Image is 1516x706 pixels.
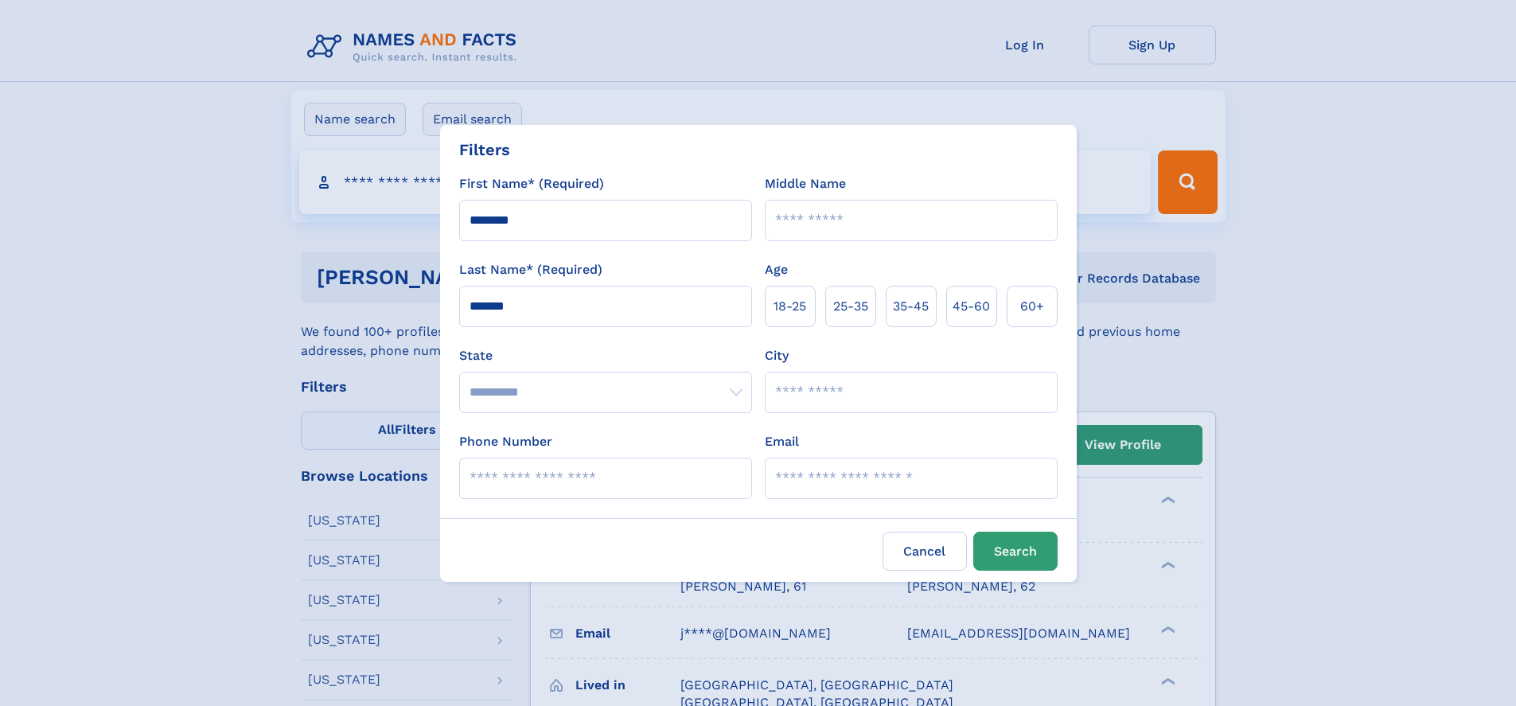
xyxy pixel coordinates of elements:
label: Last Name* (Required) [459,260,602,279]
label: State [459,346,752,365]
span: 18‑25 [774,297,806,316]
span: 45‑60 [953,297,990,316]
span: 25‑35 [833,297,868,316]
label: Middle Name [765,174,846,193]
label: First Name* (Required) [459,174,604,193]
label: Email [765,432,799,451]
span: 60+ [1020,297,1044,316]
span: 35‑45 [893,297,929,316]
div: Filters [459,138,510,162]
button: Search [973,532,1058,571]
label: Phone Number [459,432,552,451]
label: Age [765,260,788,279]
label: Cancel [883,532,967,571]
label: City [765,346,789,365]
